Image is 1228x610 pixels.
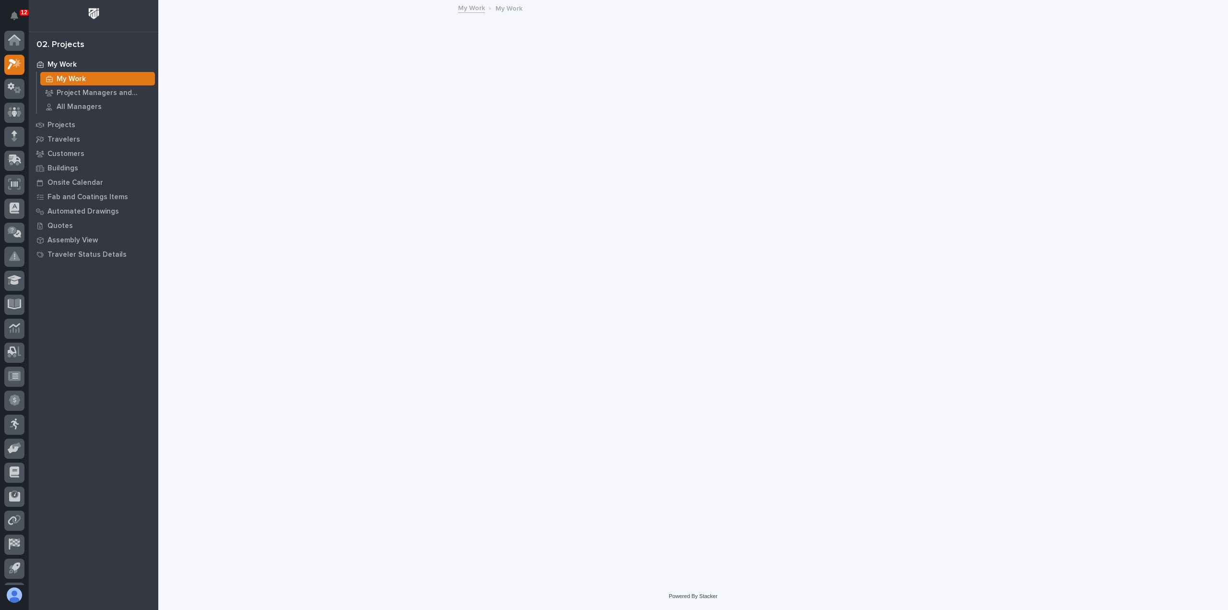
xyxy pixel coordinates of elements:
[47,193,128,202] p: Fab and Coatings Items
[37,100,158,113] a: All Managers
[47,179,103,187] p: Onsite Calendar
[29,161,158,175] a: Buildings
[47,150,84,158] p: Customers
[57,89,151,97] p: Project Managers and Engineers
[85,5,103,23] img: Workspace Logo
[29,247,158,262] a: Traveler Status Details
[47,164,78,173] p: Buildings
[37,86,158,99] a: Project Managers and Engineers
[21,9,27,16] p: 12
[29,190,158,204] a: Fab and Coatings Items
[47,60,77,69] p: My Work
[29,218,158,233] a: Quotes
[29,132,158,146] a: Travelers
[12,12,24,27] div: Notifications12
[36,40,84,50] div: 02. Projects
[57,75,86,84] p: My Work
[47,207,119,216] p: Automated Drawings
[29,118,158,132] a: Projects
[47,251,127,259] p: Traveler Status Details
[4,6,24,26] button: Notifications
[29,57,158,72] a: My Work
[47,135,80,144] p: Travelers
[47,222,73,230] p: Quotes
[37,72,158,85] a: My Work
[4,585,24,605] button: users-avatar
[29,146,158,161] a: Customers
[29,233,158,247] a: Assembly View
[669,593,717,599] a: Powered By Stacker
[29,204,158,218] a: Automated Drawings
[458,2,485,13] a: My Work
[47,121,75,130] p: Projects
[57,103,102,111] p: All Managers
[47,236,98,245] p: Assembly View
[29,175,158,190] a: Onsite Calendar
[496,2,522,13] p: My Work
